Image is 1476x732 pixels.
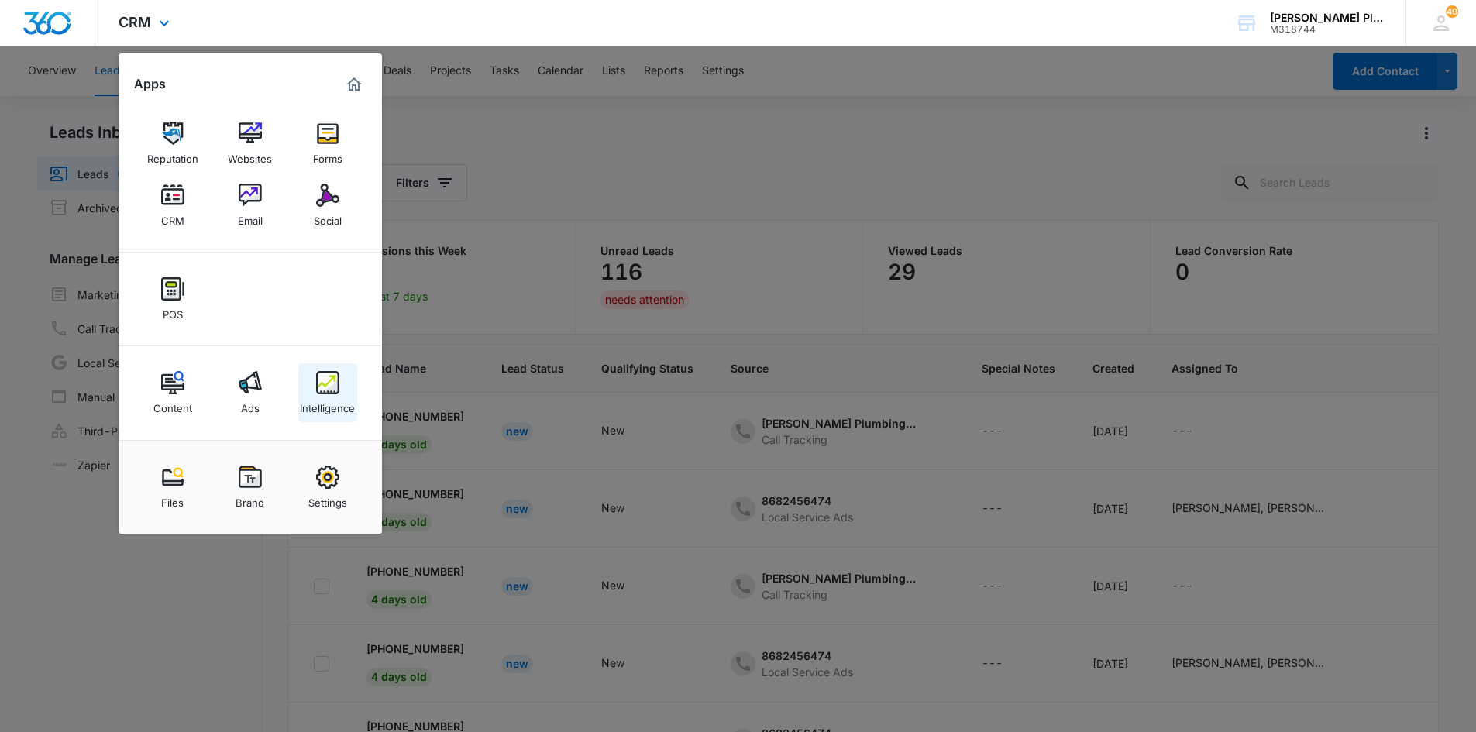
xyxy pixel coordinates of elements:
div: Social [314,207,342,227]
a: Settings [298,458,357,517]
a: Files [143,458,202,517]
div: POS [163,301,183,321]
div: account name [1270,12,1383,24]
a: Social [298,176,357,235]
a: Email [221,176,280,235]
div: Intelligence [300,394,355,414]
div: Reputation [147,145,198,165]
a: Websites [221,114,280,173]
div: Brand [236,489,264,509]
a: Forms [298,114,357,173]
a: Reputation [143,114,202,173]
a: Brand [221,458,280,517]
div: Settings [308,489,347,509]
div: Ads [241,394,260,414]
div: Forms [313,145,342,165]
div: CRM [161,207,184,227]
div: Content [153,394,192,414]
div: account id [1270,24,1383,35]
div: notifications count [1446,5,1458,18]
span: 49 [1446,5,1458,18]
div: Email [238,207,263,227]
h2: Apps [134,77,166,91]
span: CRM [119,14,151,30]
a: Marketing 360® Dashboard [342,72,366,97]
a: CRM [143,176,202,235]
div: Files [161,489,184,509]
a: Ads [221,363,280,422]
a: Content [143,363,202,422]
div: Websites [228,145,272,165]
a: POS [143,270,202,328]
a: Intelligence [298,363,357,422]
